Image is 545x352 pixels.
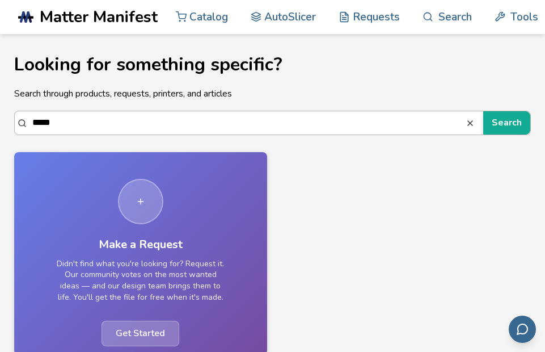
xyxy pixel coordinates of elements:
[56,258,226,303] p: Didn't find what you're looking for? Request it. Our community votes on the most wanted ideas — a...
[14,87,531,100] p: Search through products, requests, printers, and articles
[483,111,530,134] button: Search
[40,8,158,26] span: Matter Manifest
[99,238,183,252] h3: Make a Request
[466,119,478,128] button: Search
[14,55,531,74] h1: Looking for something specific?
[102,321,179,346] span: Get Started
[32,112,466,133] input: Search
[509,316,536,343] button: Send feedback via email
